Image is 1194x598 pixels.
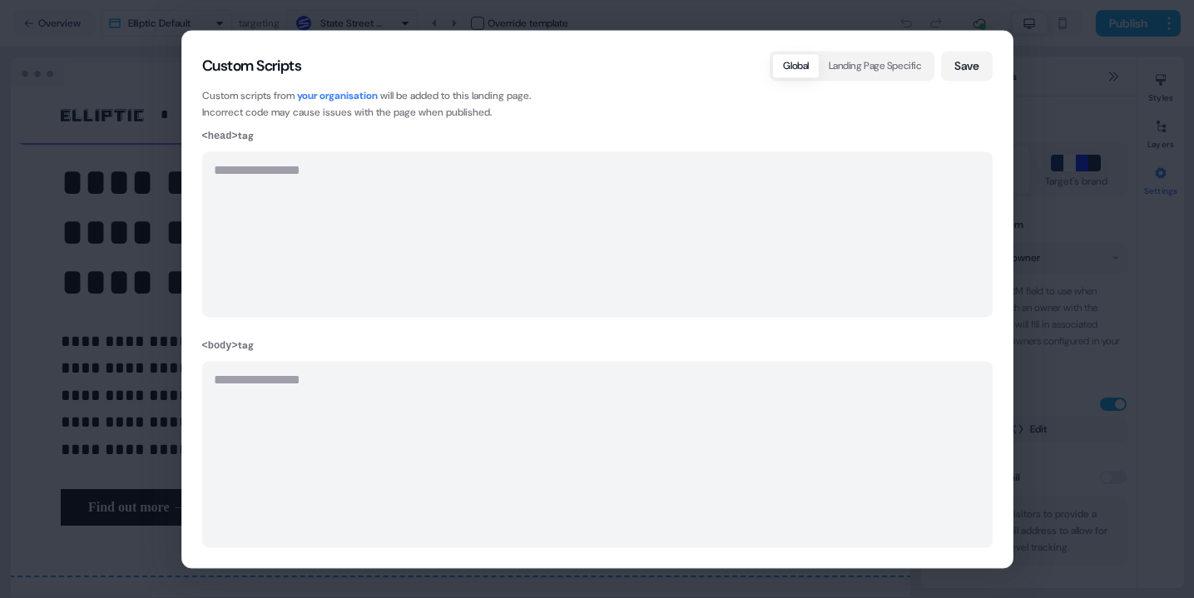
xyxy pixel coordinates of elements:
button: Landing Page Specific [819,54,932,77]
button: Save [941,51,992,81]
code: <head> [202,131,238,142]
p: Custom scripts from will be added to this landing page. [202,87,993,104]
div: tag [202,338,993,355]
button: Global [773,54,818,77]
div: Incorrect code may cause issues with the page when published. [202,87,993,121]
div: tag [202,127,993,145]
div: Custom Scripts [202,58,302,73]
code: <body> [202,341,238,353]
a: your organisation [297,89,378,102]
